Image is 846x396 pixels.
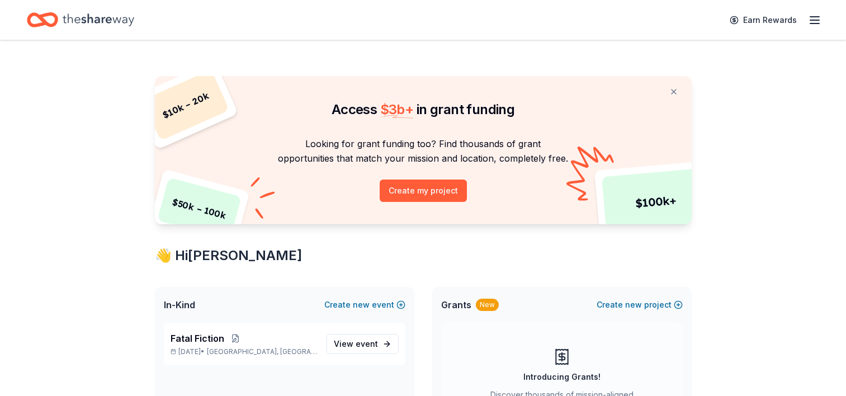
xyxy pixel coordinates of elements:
[723,10,804,30] a: Earn Rewards
[324,298,405,312] button: Createnewevent
[142,69,229,141] div: $ 10k – 20k
[380,180,467,202] button: Create my project
[327,334,399,354] a: View event
[27,7,134,33] a: Home
[155,247,692,265] div: 👋 Hi [PERSON_NAME]
[441,298,471,312] span: Grants
[625,298,642,312] span: new
[168,136,678,166] p: Looking for grant funding too? Find thousands of grant opportunities that match your mission and ...
[353,298,370,312] span: new
[207,347,317,356] span: [GEOGRAPHIC_DATA], [GEOGRAPHIC_DATA]
[523,370,601,384] div: Introducing Grants!
[380,101,414,117] span: $ 3b +
[597,298,683,312] button: Createnewproject
[332,101,514,117] span: Access in grant funding
[476,299,499,311] div: New
[334,337,378,351] span: View
[164,298,195,312] span: In-Kind
[171,332,224,345] span: Fatal Fiction
[171,347,318,356] p: [DATE] •
[356,339,378,348] span: event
